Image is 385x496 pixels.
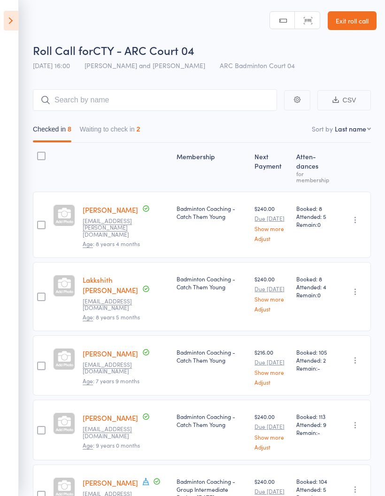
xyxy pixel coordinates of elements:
span: [DATE] 16:00 [33,61,70,70]
a: [PERSON_NAME] [83,478,138,488]
span: Attended: 2 [296,356,333,364]
a: Adjust [254,379,288,385]
small: bk.alapati@yahoo.com [83,217,144,238]
div: 8 [68,125,71,133]
span: Booked: 8 [296,275,333,283]
small: Due [DATE] [254,488,288,495]
span: : 9 years 0 months [83,441,140,449]
span: Remain: [296,428,333,436]
div: $240.00 [254,204,288,241]
small: Due [DATE] [254,286,288,292]
span: Remain: [296,364,333,372]
span: Booked: 8 [296,204,333,212]
a: [PERSON_NAME] [83,349,138,358]
div: Badminton Coaching - Catch Them Young [177,204,247,220]
small: Due [DATE] [254,423,288,430]
a: Show more [254,369,288,375]
small: Due [DATE] [254,359,288,365]
div: Next Payment [251,147,292,187]
a: Exit roll call [328,11,377,30]
span: Attended: 5 [296,485,333,493]
span: [PERSON_NAME] and [PERSON_NAME] [85,61,205,70]
button: Waiting to check in2 [80,121,140,142]
div: $240.00 [254,412,288,449]
div: Badminton Coaching - Catch Them Young [177,348,247,364]
span: - [317,364,320,372]
button: Checked in8 [33,121,71,142]
a: Show more [254,434,288,440]
input: Search by name [33,89,277,111]
a: Adjust [254,444,288,450]
a: Adjust [254,306,288,312]
span: : 7 years 9 months [83,377,139,385]
a: Show more [254,296,288,302]
span: : 8 years 5 months [83,313,140,321]
span: Remain: [296,291,333,299]
div: for membership [296,170,333,183]
label: Sort by [312,124,333,133]
span: Roll Call for [33,42,93,58]
div: $216.00 [254,348,288,385]
a: Show more [254,225,288,232]
a: Adjust [254,235,288,241]
span: - [317,428,320,436]
span: CTY - ARC Court 04 [93,42,194,58]
div: Badminton Coaching - Catch Them Young [177,412,247,428]
span: Booked: 104 [296,477,333,485]
span: 0 [317,220,321,228]
span: Booked: 113 [296,412,333,420]
div: Last name [335,124,366,133]
a: [PERSON_NAME] [83,413,138,423]
div: Membership [173,147,251,187]
span: : 8 years 4 months [83,240,140,248]
span: 0 [317,291,321,299]
span: Attended: 4 [296,283,333,291]
span: Attended: 5 [296,212,333,220]
div: 2 [137,125,140,133]
span: Remain: [296,220,333,228]
a: [PERSON_NAME] [83,205,138,215]
span: ARC Badminton Court 04 [220,61,295,70]
div: Atten­dances [293,147,337,187]
div: $240.00 [254,275,288,312]
button: CSV [317,90,371,110]
small: Due [DATE] [254,215,288,222]
div: Badminton Coaching - Catch Them Young [177,275,247,291]
a: Lakkshith [PERSON_NAME] [83,275,138,295]
span: Attended: 9 [296,420,333,428]
small: charanlogu@gmail.com [83,298,144,311]
small: ravipati9923@gmail.com [83,361,144,375]
span: Booked: 105 [296,348,333,356]
small: manish.rout@gmail.com [83,426,144,439]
